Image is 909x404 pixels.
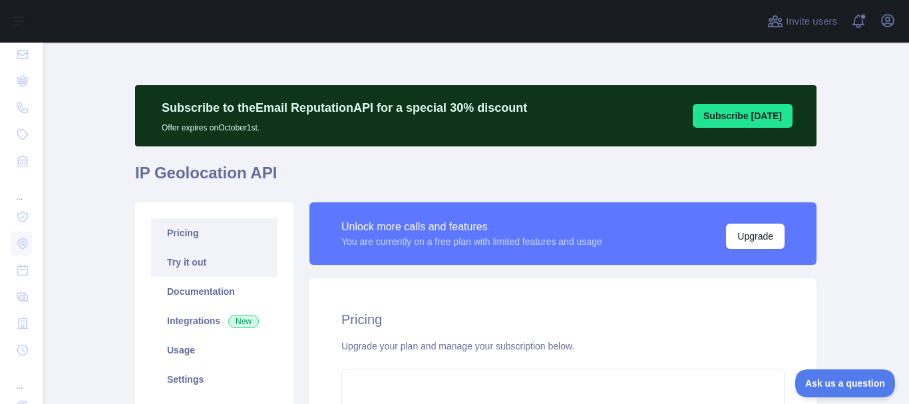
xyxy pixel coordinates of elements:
h1: IP Geolocation API [135,162,817,194]
a: Usage [151,335,277,365]
div: You are currently on a free plan with limited features and usage [341,235,602,248]
button: Subscribe [DATE] [693,104,793,128]
div: Upgrade your plan and manage your subscription below. [341,339,785,353]
a: Settings [151,365,277,394]
p: Subscribe to the Email Reputation API for a special 30 % discount [162,99,527,117]
div: ... [11,176,32,202]
a: Integrations New [151,306,277,335]
span: New [228,315,259,328]
button: Invite users [765,11,840,32]
span: Invite users [786,14,837,29]
iframe: Toggle Customer Support [795,369,896,397]
a: Documentation [151,277,277,306]
p: Offer expires on October 1st. [162,117,527,133]
h2: Pricing [341,310,785,329]
a: Pricing [151,218,277,248]
a: Try it out [151,248,277,277]
button: Upgrade [726,224,785,249]
div: ... [11,365,32,391]
div: Unlock more calls and features [341,219,602,235]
